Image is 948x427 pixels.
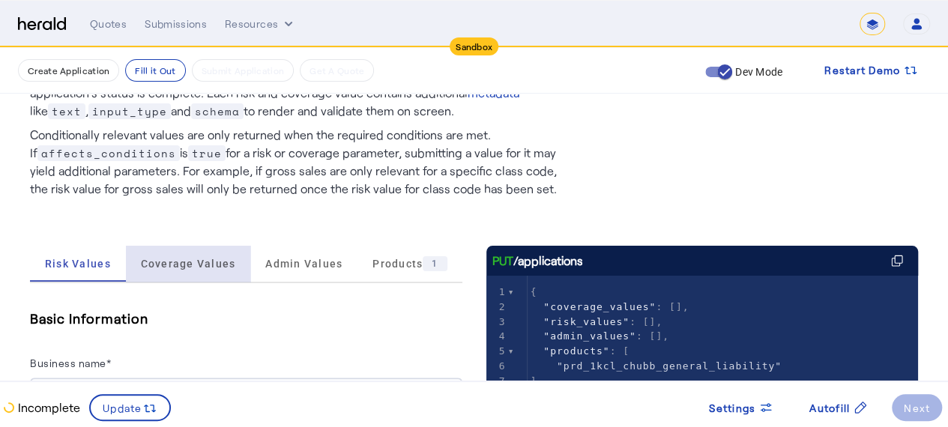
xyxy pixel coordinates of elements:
[531,330,669,342] span: : [],
[18,17,66,31] img: Herald Logo
[531,375,537,387] span: ]
[141,258,236,269] span: Coverage Values
[45,258,111,269] span: Risk Values
[486,359,508,374] div: 6
[192,59,294,82] button: Submit Application
[30,120,563,198] p: Conditionally relevant values are only returned when the required conditions are met. If is for a...
[145,16,207,31] div: Submissions
[88,103,171,119] span: input_type
[492,252,513,270] span: PUT
[103,400,142,416] span: Update
[188,145,226,161] span: true
[797,394,880,421] button: Autofill
[824,61,900,79] span: Restart Demo
[265,258,342,269] span: Admin Values
[48,103,85,119] span: text
[732,64,782,79] label: Dev Mode
[531,286,537,297] span: {
[543,330,636,342] span: "admin_values"
[809,400,850,416] span: Autofill
[225,16,296,31] button: Resources dropdown menu
[37,145,180,161] span: affects_conditions
[531,345,630,357] span: : [
[15,399,80,417] p: Incomplete
[543,316,630,327] span: "risk_values"
[486,374,508,389] div: 7
[486,300,508,315] div: 2
[486,315,508,330] div: 3
[486,344,508,359] div: 5
[30,357,111,369] label: Business name*
[300,59,374,82] button: Get A Quote
[486,285,508,300] div: 1
[372,256,447,271] span: Products
[450,37,498,55] div: Sandbox
[709,400,755,416] span: Settings
[423,256,447,271] div: 1
[543,345,609,357] span: "products"
[191,103,244,119] span: schema
[531,301,689,312] span: : [],
[89,394,171,421] button: Update
[531,316,663,327] span: : [],
[557,360,782,372] span: "prd_1kcl_chubb_general_liability"
[90,16,127,31] div: Quotes
[125,59,185,82] button: Fill it Out
[492,252,583,270] div: /applications
[812,57,930,84] button: Restart Demo
[30,307,462,330] h5: Basic Information
[697,394,785,421] button: Settings
[543,301,656,312] span: "coverage_values"
[486,329,508,344] div: 4
[18,59,119,82] button: Create Application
